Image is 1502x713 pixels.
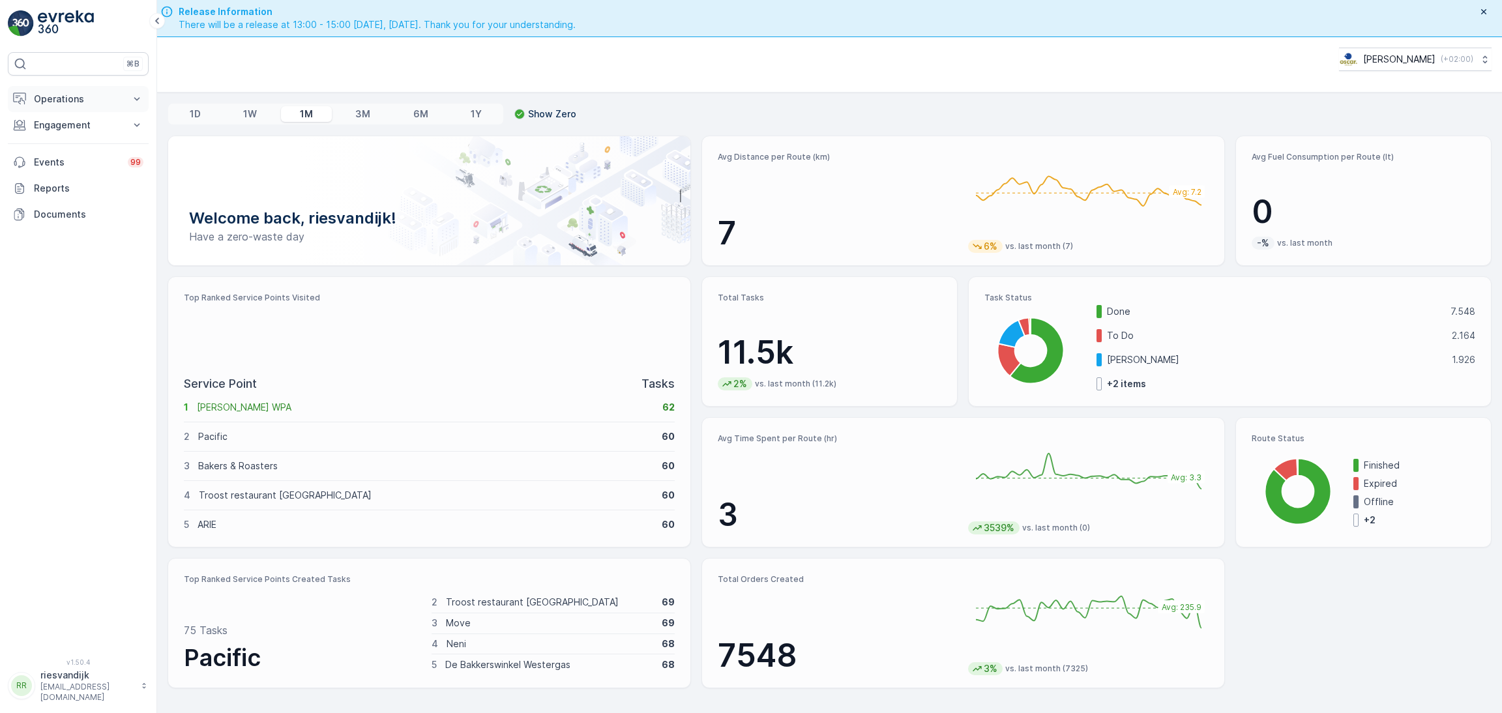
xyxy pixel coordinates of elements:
[432,617,437,630] p: 3
[662,489,675,502] p: 60
[198,459,653,473] p: Bakers & Roasters
[662,459,675,473] p: 60
[34,119,123,132] p: Engagement
[984,293,1475,303] p: Task Status
[8,149,149,175] a: Events99
[413,108,428,121] p: 6M
[355,108,370,121] p: 3M
[8,658,149,666] span: v 1.50.4
[184,622,228,638] p: 75 Tasks
[300,108,313,121] p: 1M
[126,59,140,69] p: ⌘B
[662,658,675,671] p: 68
[732,377,748,390] p: 2%
[199,489,653,502] p: Troost restaurant [GEOGRAPHIC_DATA]
[1364,495,1475,508] p: Offline
[1256,237,1271,250] p: -%
[662,617,675,630] p: 69
[184,430,190,443] p: 2
[184,574,675,585] p: Top Ranked Service Points Created Tasks
[1252,433,1475,444] p: Route Status
[641,375,675,393] p: Tasks
[1339,48,1492,71] button: [PERSON_NAME](+02:00)
[1022,523,1090,533] p: vs. last month (0)
[1252,192,1475,231] p: 0
[1364,514,1377,527] p: + 2
[432,596,437,609] p: 2
[982,521,1016,534] p: 3539%
[184,375,257,393] p: Service Point
[198,518,653,531] p: ARIE
[40,669,134,682] p: riesvandijk
[34,156,120,169] p: Events
[662,596,675,609] p: 69
[179,18,576,31] span: There will be a release at 13:00 - 15:00 [DATE], [DATE]. Thank you for your understanding.
[184,293,675,303] p: Top Ranked Service Points Visited
[755,379,836,389] p: vs. last month (11.2k)
[11,675,32,696] div: RR
[718,293,941,303] p: Total Tasks
[8,10,34,36] img: logo
[718,333,941,372] p: 11.5k
[8,201,149,227] a: Documents
[184,459,190,473] p: 3
[662,637,675,650] p: 68
[184,489,190,502] p: 4
[471,108,482,121] p: 1Y
[445,658,653,671] p: De Bakkerswinkel Westergas
[8,112,149,138] button: Engagement
[528,108,576,121] p: Show Zero
[8,669,149,703] button: RRriesvandijk[EMAIL_ADDRESS][DOMAIN_NAME]
[38,10,94,36] img: logo_light-DOdMpM7g.png
[432,637,438,650] p: 4
[1441,54,1473,65] p: ( +02:00 )
[1277,238,1333,248] p: vs. last month
[718,495,958,534] p: 3
[718,433,958,444] p: Avg Time Spent per Route (hr)
[130,157,141,167] p: 99
[184,518,189,531] p: 5
[1450,305,1475,318] p: 7.548
[34,93,123,106] p: Operations
[34,208,143,221] p: Documents
[198,430,653,443] p: Pacific
[1005,241,1073,252] p: vs. last month (7)
[662,430,675,443] p: 60
[718,574,958,585] p: Total Orders Created
[1107,377,1146,390] p: + 2 items
[982,240,999,253] p: 6%
[1005,663,1088,674] p: vs. last month (7325)
[34,182,143,195] p: Reports
[184,401,188,414] p: 1
[447,637,653,650] p: Neni
[1452,329,1475,342] p: 2.164
[243,108,257,121] p: 1W
[662,518,675,531] p: 60
[982,662,999,675] p: 3%
[432,658,437,671] p: 5
[1339,52,1358,66] img: basis-logo_rgb2x.png
[446,617,653,630] p: Move
[718,152,958,162] p: Avg Distance per Route (km)
[184,643,261,672] span: Pacific
[1107,329,1443,342] p: To Do
[1364,477,1475,490] p: Expired
[1452,353,1475,366] p: 1.926
[189,208,670,229] p: Welcome back, riesvandijk!
[662,401,675,414] p: 62
[189,229,670,244] p: Have a zero-waste day
[718,214,958,253] p: 7
[1363,53,1436,66] p: [PERSON_NAME]
[190,108,201,121] p: 1D
[40,682,134,703] p: [EMAIL_ADDRESS][DOMAIN_NAME]
[1107,305,1442,318] p: Done
[8,86,149,112] button: Operations
[8,175,149,201] a: Reports
[1107,353,1443,366] p: [PERSON_NAME]
[718,636,958,675] p: 7548
[446,596,653,609] p: Troost restaurant [GEOGRAPHIC_DATA]
[179,5,576,18] span: Release Information
[1364,459,1475,472] p: Finished
[197,401,654,414] p: [PERSON_NAME] WPA
[1252,152,1475,162] p: Avg Fuel Consumption per Route (lt)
